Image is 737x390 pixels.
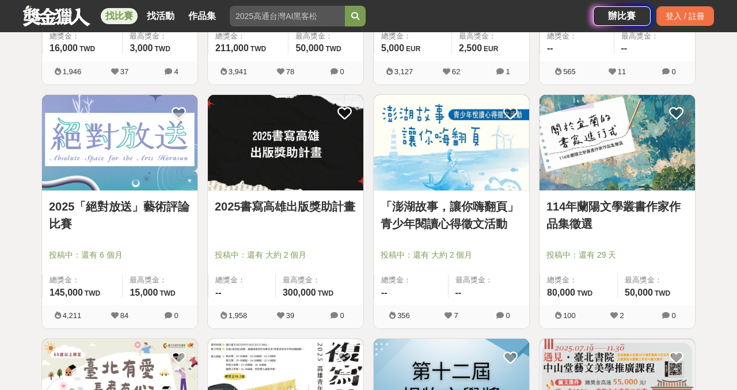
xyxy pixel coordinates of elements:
span: 100 [563,311,576,320]
span: 總獎金： [50,30,115,42]
span: TWD [250,45,266,53]
span: 最高獎金： [459,30,522,42]
img: Cover Image [374,95,529,191]
a: Cover Image [540,95,695,192]
span: 37 [120,67,128,76]
span: 總獎金： [547,30,607,42]
span: 0 [340,67,344,76]
a: 114年蘭陽文學叢書作家作品集徵選 [546,198,688,232]
span: -- [547,43,553,53]
span: 1,946 [63,67,82,76]
img: Cover Image [540,95,695,191]
a: Cover Image [42,95,197,192]
span: 投稿中：還有 大約 2 個月 [215,249,356,261]
span: 0 [340,311,344,320]
span: 0 [506,311,510,320]
a: Cover Image [374,95,529,192]
span: 總獎金： [215,30,281,42]
span: 84 [120,311,128,320]
a: 找活動 [142,8,179,24]
span: 最高獎金： [283,274,356,286]
span: 80,000 [547,288,575,297]
span: TWD [85,289,100,297]
span: 總獎金： [381,274,441,286]
span: 356 [397,311,410,320]
span: TWD [577,289,592,297]
span: 投稿中：還有 大約 2 個月 [381,249,522,261]
span: 0 [671,311,675,320]
span: -- [215,288,222,297]
span: 211,000 [215,43,249,53]
a: 找比賽 [101,8,138,24]
span: 最高獎金： [130,30,191,42]
span: 7 [454,311,458,320]
span: 最高獎金： [621,30,689,42]
a: 作品集 [184,8,221,24]
span: 300,000 [283,288,316,297]
span: 總獎金： [381,30,445,42]
span: EUR [406,45,420,53]
span: 50,000 [295,43,324,53]
span: 0 [174,311,178,320]
span: 3,127 [394,67,413,76]
span: 11 [618,67,626,76]
span: 1,958 [229,311,248,320]
span: 總獎金： [215,274,268,286]
span: 5,000 [381,43,404,53]
span: 最高獎金： [130,274,191,286]
span: 3,941 [229,67,248,76]
div: 登入 / 註冊 [656,6,714,26]
span: 1 [506,67,510,76]
span: 4 [174,67,178,76]
a: 2025「絕對放送」藝術評論比賽 [49,198,191,232]
span: EUR [484,45,498,53]
span: -- [381,288,388,297]
span: 最高獎金： [455,274,523,286]
span: 565 [563,67,576,76]
span: TWD [159,289,175,297]
span: 總獎金： [50,274,115,286]
span: 15,000 [130,288,158,297]
img: Cover Image [208,95,363,191]
span: TWD [325,45,341,53]
span: 4,211 [63,311,82,320]
img: Cover Image [42,95,197,191]
span: 0 [671,67,675,76]
span: 總獎金： [547,274,610,286]
span: 2,500 [459,43,482,53]
span: 最高獎金： [295,30,356,42]
span: 145,000 [50,288,83,297]
span: 16,000 [50,43,78,53]
span: TWD [655,289,670,297]
span: 2 [620,311,624,320]
span: 3,000 [130,43,153,53]
span: 78 [286,67,294,76]
span: TWD [155,45,170,53]
span: 50,000 [625,288,653,297]
span: TWD [318,289,333,297]
input: 2025高通台灣AI黑客松 [230,6,345,26]
span: 62 [452,67,460,76]
a: 「澎湖故事，讓你嗨翻頁」青少年閱讀心得徵文活動 [381,198,522,232]
span: 39 [286,311,294,320]
span: TWD [79,45,95,53]
span: 最高獎金： [625,274,688,286]
span: -- [621,43,628,53]
a: Cover Image [208,95,363,192]
a: 2025書寫高雄出版獎助計畫 [215,198,356,215]
span: 投稿中：還有 29 天 [546,249,688,261]
span: -- [455,288,462,297]
span: 投稿中：還有 6 個月 [49,249,191,261]
a: 辦比賽 [593,6,651,26]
